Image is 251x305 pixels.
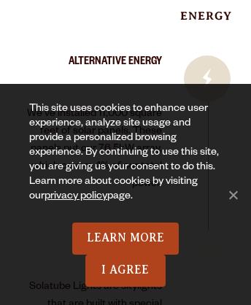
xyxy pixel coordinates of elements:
[19,55,162,82] h3: Alternative Energy
[19,7,232,34] h5: ENERGY
[72,223,179,255] a: Learn More
[225,188,240,202] span: No
[85,255,166,287] a: I Agree
[45,191,107,203] a: privacy policy
[29,102,222,223] div: This site uses cookies to enhance user experience, analyze site usage and provide a personalized ...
